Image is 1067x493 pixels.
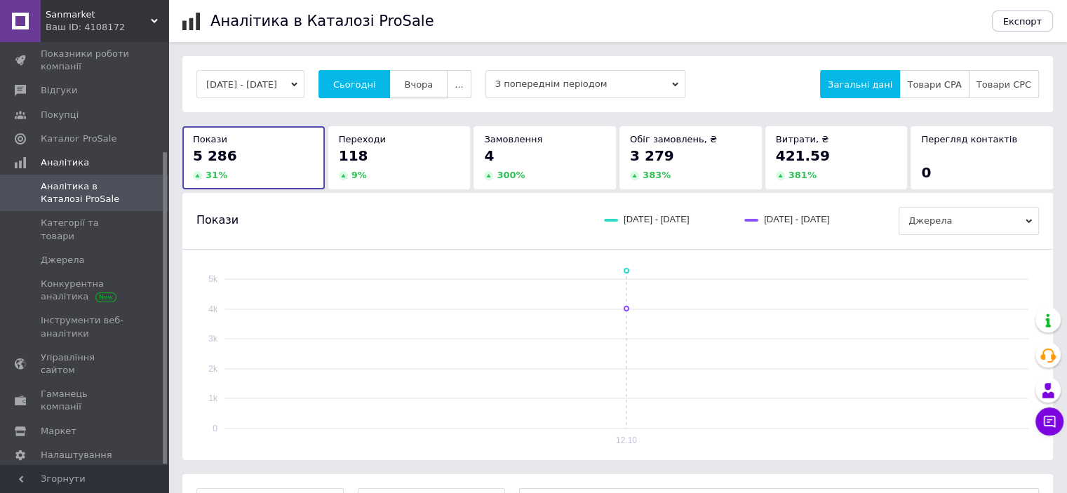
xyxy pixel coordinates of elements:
[389,70,448,98] button: Вчора
[788,170,817,180] span: 381 %
[41,48,130,73] span: Показники роботи компанії
[776,134,829,144] span: Витрати, ₴
[455,79,463,90] span: ...
[776,147,830,164] span: 421.59
[351,170,367,180] span: 9 %
[828,79,892,90] span: Загальні дані
[643,170,671,180] span: 383 %
[899,207,1039,235] span: Джерела
[210,13,434,29] h1: Аналітика в Каталозі ProSale
[921,134,1017,144] span: Перегляд контактів
[630,147,674,164] span: 3 279
[41,278,130,303] span: Конкурентна аналітика
[208,393,218,403] text: 1k
[404,79,433,90] span: Вчора
[630,134,717,144] span: Обіг замовлень, ₴
[213,424,217,433] text: 0
[907,79,961,90] span: Товари CPA
[333,79,376,90] span: Сьогодні
[339,147,368,164] span: 118
[616,435,637,445] text: 12.10
[193,147,237,164] span: 5 286
[1035,407,1063,435] button: Чат з покупцем
[339,134,386,144] span: Переходи
[992,11,1054,32] button: Експорт
[41,180,130,205] span: Аналітика в Каталозі ProSale
[820,70,900,98] button: Загальні дані
[41,449,112,461] span: Налаштування
[46,8,151,21] span: Sanmarket
[41,314,130,339] span: Інструменти веб-аналітики
[485,70,685,98] span: З попереднім періодом
[497,170,525,180] span: 300 %
[41,351,130,377] span: Управління сайтом
[447,70,471,98] button: ...
[41,217,130,242] span: Категорії та товари
[1003,16,1042,27] span: Експорт
[484,134,542,144] span: Замовлення
[41,388,130,413] span: Гаманець компанії
[41,425,76,438] span: Маркет
[484,147,494,164] span: 4
[193,134,227,144] span: Покази
[208,364,218,374] text: 2k
[921,164,931,181] span: 0
[899,70,969,98] button: Товари CPA
[41,254,84,266] span: Джерела
[196,70,304,98] button: [DATE] - [DATE]
[41,133,116,145] span: Каталог ProSale
[41,156,89,169] span: Аналітика
[196,212,239,228] span: Покази
[208,334,218,344] text: 3k
[208,274,218,284] text: 5k
[969,70,1039,98] button: Товари CPC
[977,79,1031,90] span: Товари CPC
[318,70,391,98] button: Сьогодні
[46,21,168,34] div: Ваш ID: 4108172
[208,304,218,314] text: 4k
[41,109,79,121] span: Покупці
[41,84,77,97] span: Відгуки
[206,170,227,180] span: 31 %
